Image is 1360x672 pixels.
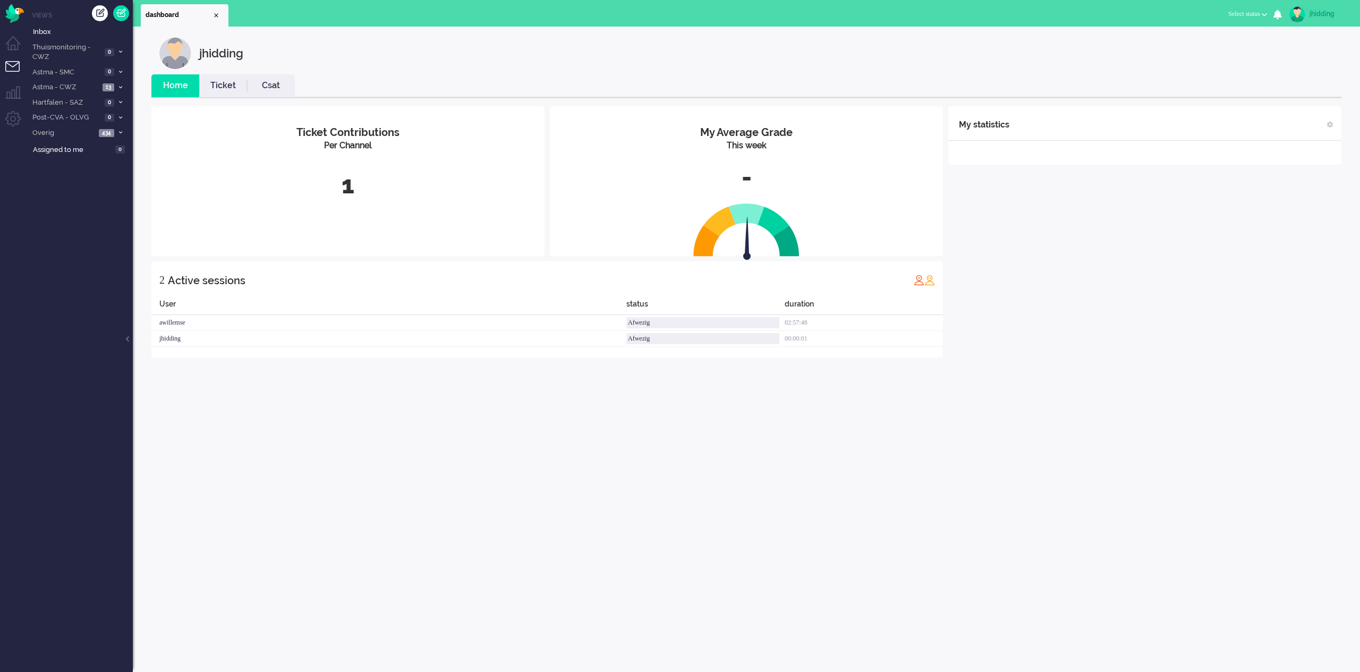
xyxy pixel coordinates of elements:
[159,37,191,69] img: customer.svg
[159,269,165,291] div: 2
[558,125,935,140] div: My Average Grade
[33,145,112,155] span: Assigned to me
[113,5,129,21] a: Quick Ticket
[31,42,101,62] span: Thuismonitoring - CWZ
[1289,6,1305,22] img: avatar
[724,217,770,262] img: arrow.svg
[141,4,228,27] li: Dashboard
[92,5,108,21] div: Create ticket
[924,275,935,285] img: profile_orange.svg
[785,331,943,347] div: 00:00:01
[785,299,943,315] div: duration
[32,11,133,20] li: Views
[31,82,99,92] span: Astma - CWZ
[914,275,924,285] img: profile_red.svg
[199,37,243,69] div: jhidding
[159,140,537,152] div: Per Channel
[693,203,800,257] img: semi_circle.svg
[151,80,199,92] a: Home
[31,113,101,123] span: Post-CVA - OLVG
[626,299,785,315] div: status
[105,114,114,122] span: 0
[5,61,29,85] li: Tickets menu
[105,48,114,56] span: 0
[1310,8,1349,19] div: jhidding
[199,74,247,97] li: Ticket
[558,140,935,152] div: This week
[5,111,29,135] li: Admin menu
[103,83,114,91] span: 13
[105,99,114,107] span: 0
[626,317,779,328] div: Afwezig
[5,36,29,60] li: Dashboard menu
[5,86,29,110] li: Supervisor menu
[159,125,537,140] div: Ticket Contributions
[159,168,537,203] div: 1
[151,331,626,347] div: jhidding
[105,68,114,76] span: 0
[31,98,101,108] span: Hartfalen - SAZ
[626,333,779,344] div: Afwezig
[168,270,245,291] div: Active sessions
[151,74,199,97] li: Home
[151,299,626,315] div: User
[247,74,295,97] li: Csat
[247,80,295,92] a: Csat
[31,67,101,78] span: Astma - SMC
[1222,6,1273,22] button: Select status
[959,114,1009,135] div: My statistics
[199,80,247,92] a: Ticket
[31,128,96,138] span: Overig
[146,11,212,20] span: dashboard
[99,129,114,137] span: 434
[1287,6,1349,22] a: jhidding
[115,146,125,154] span: 0
[785,315,943,331] div: 02:57:48
[33,27,133,37] span: Inbox
[5,7,24,15] a: Omnidesk
[1228,10,1260,18] span: Select status
[31,143,133,155] a: Assigned to me 0
[31,25,133,37] a: Inbox
[151,315,626,331] div: awillemse
[5,4,24,23] img: flow_omnibird.svg
[212,11,220,20] div: Close tab
[558,160,935,195] div: -
[1222,3,1273,27] li: Select status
